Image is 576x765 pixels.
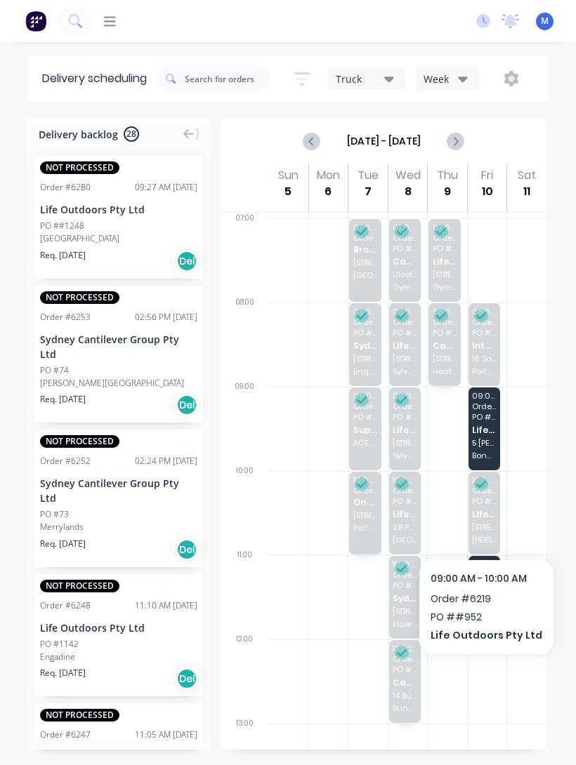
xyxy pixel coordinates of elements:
[39,127,118,142] span: Delivery backlog
[472,451,496,460] span: Bonnet Bay
[472,560,496,568] span: 11:00 - 12:00
[472,413,496,421] span: PO # #952
[176,394,197,415] div: Del
[359,182,377,201] div: 7
[40,364,69,377] div: PO #74
[221,548,268,632] div: 11:00
[433,257,457,266] span: Life Outdoors Pty Ltd
[40,377,197,390] div: [PERSON_NAME][GEOGRAPHIC_DATA]
[353,524,377,532] span: Port Hacking
[393,318,417,326] span: Order # 5501
[393,392,417,400] span: 09:00 - 10:00
[416,67,479,91] button: Week
[40,393,86,406] span: Req. [DATE]
[353,258,377,267] span: [STREET_ADDRESS]
[353,328,377,337] span: PO # 69
[353,439,377,447] span: ACE GUTTERS - [GEOGRAPHIC_DATA]
[472,523,496,531] span: [STREET_ADDRESS]
[393,341,417,350] span: Life Outdoors Pty Ltd
[40,220,84,232] div: PO ##1248
[433,223,457,232] span: 07:00 - 08:00
[279,182,297,201] div: 5
[185,65,269,93] input: Search for orders
[393,283,417,291] span: Gymea
[472,594,496,603] span: Supplier Pick Ups
[393,665,417,674] span: PO # [PERSON_NAME]
[393,571,417,579] span: Order # 6059
[40,455,91,467] div: Order # 6252
[395,168,421,182] div: Wed
[393,581,417,590] span: PO # 65
[393,439,417,447] span: [STREET_ADDRESS][PERSON_NAME]
[317,168,340,182] div: Mon
[176,251,197,272] div: Del
[472,341,496,350] span: Into Building & Design Pty Ltd
[393,234,417,242] span: Order # 6159
[176,668,197,689] div: Del
[40,709,119,721] span: NOT PROCESSED
[433,307,457,316] span: 08:00 - 09:00
[40,638,79,651] div: PO #1142
[393,402,417,411] span: Order # 5094
[472,510,496,519] span: Life Outdoors Pty Ltd
[437,168,458,182] div: Thu
[472,328,496,337] span: PO # Sandbar
[393,607,417,616] span: [STREET_ADDRESS][PERSON_NAME]
[40,651,197,663] div: Engadine
[481,168,493,182] div: Fri
[433,341,457,350] span: Cash Sales
[40,311,91,324] div: Order # 6253
[353,307,377,316] span: 08:00 - 09:00
[393,523,417,531] span: 28 Paringa Pl
[25,11,46,32] img: Factory
[124,126,139,142] span: 28
[353,392,377,400] span: 09:00 - 10:00
[472,439,496,447] span: 5 [PERSON_NAME]
[135,455,197,467] div: 02:24 PM [DATE]
[319,182,337,201] div: 6
[393,328,417,337] span: PO # 812
[40,599,91,612] div: Order # 6248
[399,182,417,201] div: 8
[353,234,377,242] span: Order # 6149
[393,704,417,712] span: Bundeena
[472,318,496,326] span: Order # 6230
[472,307,496,316] span: 08:00 - 09:00
[221,295,268,380] div: 08:00
[393,560,417,568] span: 11:00 - 12:00
[40,620,197,635] div: Life Outdoors Pty Ltd
[393,413,417,421] span: PO # 1103
[353,354,377,363] span: [STREET_ADDRESS]
[518,182,536,201] div: 11
[433,328,457,337] span: PO # SW Projects Job: [PERSON_NAME]
[40,332,197,361] div: Sydney Cantilever Group Pty Ltd
[393,535,417,544] span: [GEOGRAPHIC_DATA]
[393,620,417,628] span: Elderslie (Narellan)
[353,402,377,411] span: Order # 2214
[472,367,496,375] span: Port Hacking
[353,498,377,507] span: On Point Building Pty Ltd
[40,521,197,533] div: Merrylands
[472,425,496,434] span: Life Outdoors Pty Ltd
[393,644,417,653] span: 12:00 - 13:00
[28,56,157,101] div: Delivery scheduling
[393,425,417,434] span: Life Outdoors Pty Ltd
[541,15,549,27] span: M
[353,271,377,279] span: [GEOGRAPHIC_DATA]
[433,318,457,326] span: Order # 6213
[40,161,119,174] span: NOT PROCESSED
[393,486,417,495] span: Order # 6148
[40,508,69,521] div: PO #73
[353,425,377,434] span: Supplier Pick Ups
[221,632,268,717] div: 12:00
[353,318,377,326] span: Order # 5906
[472,402,496,411] span: Order # 6219
[472,486,496,495] span: Order # 6165
[40,202,197,217] div: Life Outdoors Pty Ltd
[135,599,197,612] div: 11:10 AM [DATE]
[393,223,417,232] span: 07:00 - 08:00
[221,380,268,464] div: 09:00
[393,497,417,505] span: PO # 1222
[433,283,457,291] span: Gymea
[40,249,86,262] span: Req. [DATE]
